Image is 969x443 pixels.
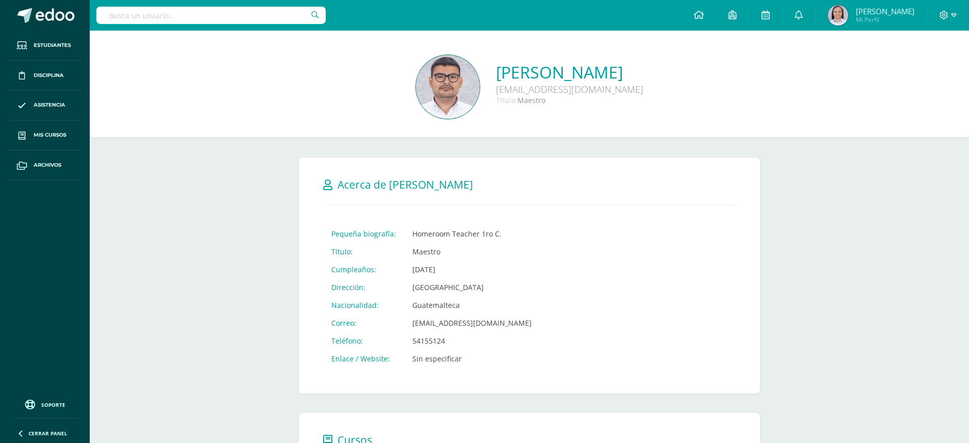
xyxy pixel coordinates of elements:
[404,332,540,350] td: 54155124
[517,95,545,105] span: Maestro
[323,314,404,332] td: Correo:
[34,131,66,139] span: Mis cursos
[41,401,65,408] span: Soporte
[416,55,480,119] img: 8471ac1c34543b92c2ef47cb12bdb65a.png
[29,430,67,437] span: Cerrar panel
[12,397,77,411] a: Soporte
[856,15,914,24] span: Mi Perfil
[323,296,404,314] td: Nacionalidad:
[8,120,82,150] a: Mis cursos
[34,101,65,109] span: Asistencia
[34,161,61,169] span: Archivos
[8,31,82,61] a: Estudiantes
[404,296,540,314] td: Guatemalteca
[323,225,404,243] td: Pequeña biografía:
[404,278,540,296] td: [GEOGRAPHIC_DATA]
[404,243,540,260] td: Maestro
[323,278,404,296] td: Dirección:
[323,350,404,368] td: Enlace / Website:
[8,150,82,180] a: Archivos
[496,83,643,95] div: [EMAIL_ADDRESS][DOMAIN_NAME]
[828,5,848,25] img: 362840c0840221cfc42a5058b27e03ff.png
[8,61,82,91] a: Disciplina
[496,61,643,83] a: [PERSON_NAME]
[323,243,404,260] td: Título:
[337,177,473,192] span: Acerca de [PERSON_NAME]
[323,332,404,350] td: Teléfono:
[404,350,540,368] td: Sin especificar
[404,225,540,243] td: Homeroom Teacher 1ro C.
[8,91,82,121] a: Asistencia
[34,71,64,80] span: Disciplina
[856,6,914,16] span: [PERSON_NAME]
[323,260,404,278] td: Cumpleaños:
[404,260,540,278] td: [DATE]
[404,314,540,332] td: [EMAIL_ADDRESS][DOMAIN_NAME]
[496,95,517,105] span: Título:
[96,7,326,24] input: Busca un usuario...
[34,41,71,49] span: Estudiantes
